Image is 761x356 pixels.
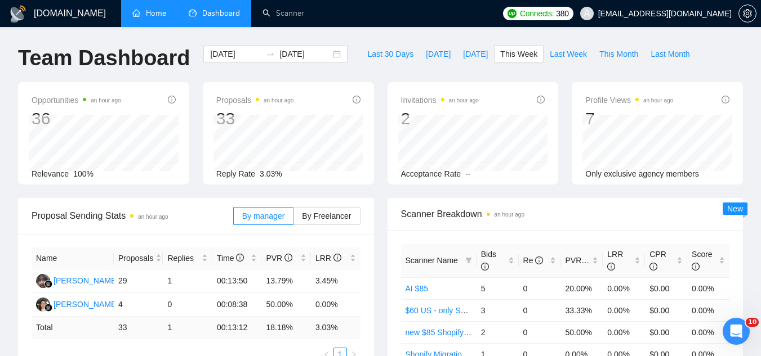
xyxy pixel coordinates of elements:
[477,277,519,299] td: 5
[311,293,361,317] td: 0.00%
[565,256,591,265] span: PVR
[216,93,294,107] span: Proposals
[217,254,244,263] span: Time
[302,211,351,220] span: By Freelancer
[495,211,524,218] time: an hour ago
[593,45,644,63] button: This Month
[651,48,689,60] span: Last Month
[114,269,163,293] td: 29
[556,7,568,20] span: 380
[645,277,687,299] td: $0.00
[603,277,645,299] td: 0.00%
[494,45,544,63] button: This Week
[477,321,519,343] td: 2
[32,169,69,178] span: Relevance
[603,321,645,343] td: 0.00%
[519,321,561,343] td: 0
[242,211,284,220] span: By manager
[449,97,479,103] time: an hour ago
[401,169,461,178] span: Acceptance Rate
[36,276,136,285] a: NF[PERSON_NAME] Ayra
[607,250,623,271] span: LRR
[260,169,282,178] span: 3.03%
[465,257,472,264] span: filter
[261,269,311,293] td: 13.79%
[54,298,118,310] div: [PERSON_NAME]
[261,317,311,339] td: 18.18 %
[32,108,121,129] div: 36
[114,293,163,317] td: 4
[645,299,687,321] td: $0.00
[406,256,458,265] span: Scanner Name
[544,45,593,63] button: Last Week
[216,108,294,129] div: 33
[262,8,304,18] a: searchScanner
[603,299,645,321] td: 0.00%
[585,169,699,178] span: Only exclusive agency members
[163,317,212,339] td: 1
[36,274,50,288] img: NF
[54,274,136,287] div: [PERSON_NAME] Ayra
[236,254,244,262] span: info-circle
[264,97,293,103] time: an hour ago
[202,8,240,18] span: Dashboard
[261,293,311,317] td: 50.00%
[550,48,587,60] span: Last Week
[406,284,428,293] a: AI $85
[36,298,50,312] img: LA
[692,250,713,271] span: Score
[114,247,163,269] th: Proposals
[32,317,114,339] td: Total
[401,93,479,107] span: Invitations
[738,9,756,18] a: setting
[138,214,168,220] time: an hour ago
[457,45,494,63] button: [DATE]
[585,93,673,107] span: Profile Views
[481,263,489,271] span: info-circle
[212,317,262,339] td: 00:13:12
[738,4,756,22] button: setting
[401,207,730,221] span: Scanner Breakdown
[560,321,603,343] td: 50.00%
[401,108,479,129] div: 2
[44,304,52,312] img: gigradar-bm.png
[692,263,700,271] span: info-circle
[463,252,474,269] span: filter
[73,169,94,178] span: 100%
[687,321,729,343] td: 0.00%
[167,252,199,264] span: Replies
[426,48,451,60] span: [DATE]
[132,8,166,18] a: homeHome
[500,48,537,60] span: This Week
[420,45,457,63] button: [DATE]
[367,48,413,60] span: Last 30 Days
[284,254,292,262] span: info-circle
[32,247,114,269] th: Name
[687,299,729,321] td: 0.00%
[644,45,696,63] button: Last Month
[643,97,673,103] time: an hour ago
[508,9,517,18] img: upwork-logo.png
[361,45,420,63] button: Last 30 Days
[163,293,212,317] td: 0
[406,306,531,315] a: $60 US - only Shopify Development
[315,254,341,263] span: LRR
[114,317,163,339] td: 33
[519,299,561,321] td: 0
[599,48,638,60] span: This Month
[353,96,361,103] span: info-circle
[212,293,262,317] td: 00:08:38
[519,277,561,299] td: 0
[311,317,361,339] td: 3.03 %
[216,169,255,178] span: Reply Rate
[520,7,554,20] span: Connects:
[406,328,513,337] a: new $85 Shopify Development
[523,256,544,265] span: Re
[266,254,292,263] span: PVR
[32,209,233,223] span: Proposal Sending Stats
[266,49,275,58] span: swap-right
[477,299,519,321] td: 3
[18,45,190,71] h1: Team Dashboard
[36,299,118,308] a: LA[PERSON_NAME]
[279,48,331,60] input: End date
